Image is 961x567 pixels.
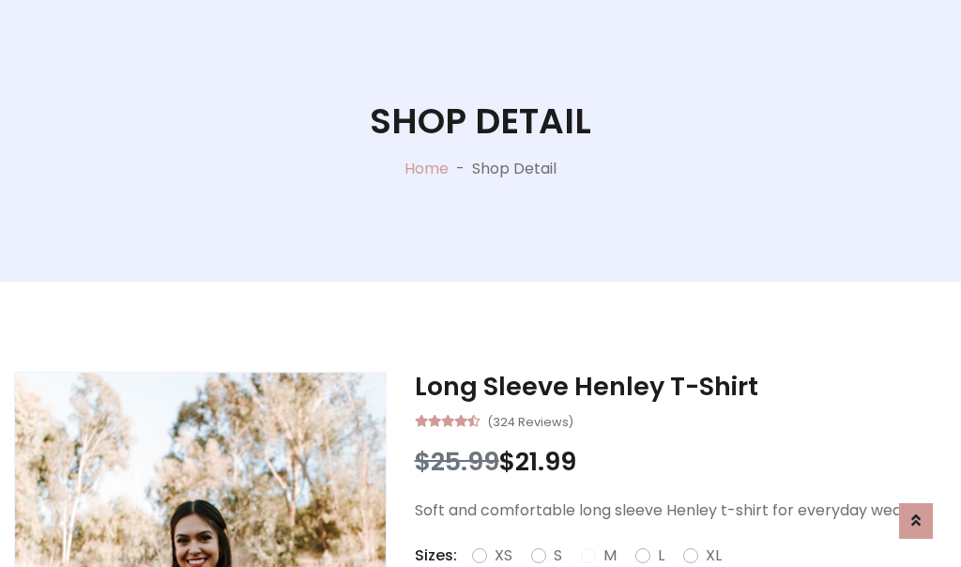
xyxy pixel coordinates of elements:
a: Home [404,158,449,179]
label: XS [495,544,512,567]
p: Soft and comfortable long sleeve Henley t-shirt for everyday wear. [415,499,947,522]
h3: $ [415,447,947,477]
label: L [658,544,664,567]
h3: Long Sleeve Henley T-Shirt [415,372,947,402]
p: - [449,158,472,180]
label: S [554,544,562,567]
label: M [603,544,617,567]
span: $25.99 [415,444,499,479]
h1: Shop Detail [370,100,591,143]
small: (324 Reviews) [487,409,573,432]
span: 21.99 [515,444,576,479]
label: XL [706,544,722,567]
p: Sizes: [415,544,457,567]
p: Shop Detail [472,158,557,180]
